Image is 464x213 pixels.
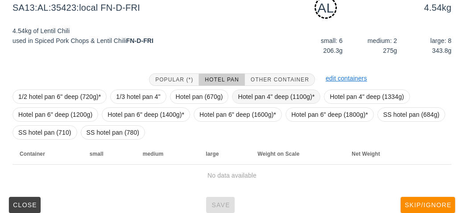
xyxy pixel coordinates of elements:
[143,151,164,157] span: medium
[20,151,45,157] span: Container
[83,143,136,165] th: small: Not sorted. Activate to sort ascending.
[90,151,104,157] span: small
[176,90,223,103] span: Hotel pan (670g)
[9,197,41,213] button: Close
[404,201,452,209] span: Skip/Ignore
[352,151,380,157] span: Net Weight
[291,108,368,121] span: Hotel pan 6" deep (1800g)*
[206,151,219,157] span: large
[12,143,83,165] th: Container: Not sorted. Activate to sort ascending.
[330,90,404,103] span: Hotel pan 4" deep (1334g)
[199,73,244,86] button: Hotel Pan
[136,143,199,165] th: medium: Not sorted. Activate to sort ascending.
[250,77,309,83] span: Other Container
[257,151,299,157] span: Weight on Scale
[87,126,140,139] span: SS hotel pan (780)
[116,90,160,103] span: 1/3 hotel pan 4"
[204,77,239,83] span: Hotel Pan
[344,143,418,165] th: Net Weight: Not sorted. Activate to sort ascending.
[149,73,199,86] button: Popular (*)
[245,73,315,86] button: Other Container
[290,34,344,57] div: small: 6 206.3g
[326,75,367,82] a: edit containers
[155,77,193,83] span: Popular (*)
[238,90,315,103] span: Hotel pan 4" deep (1100g)*
[126,37,153,44] strong: FN-D-FRI
[199,143,250,165] th: large: Not sorted. Activate to sort ascending.
[383,108,439,121] span: SS hotel pan (684g)
[401,197,455,213] button: Skip/Ignore
[419,143,452,165] th: Not sorted. Activate to sort ascending.
[18,90,101,103] span: 1/2 hotel pan 6" deep (720g)*
[12,201,37,209] span: Close
[399,34,453,57] div: large: 8 343.8g
[7,21,232,64] div: 4.54kg of Lentil Chili used in Spiced Pork Chops & Lentil Chili
[344,34,399,57] div: medium: 2 275g
[199,108,276,121] span: Hotel pan 6" deep (1600g)*
[18,126,71,139] span: SS hotel pan (710)
[12,165,452,186] td: No data available
[18,108,92,121] span: Hotel pan 6" deep (1200g)
[250,143,344,165] th: Weight on Scale: Not sorted. Activate to sort ascending.
[108,108,184,121] span: Hotel pan 6" deep (1400g)*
